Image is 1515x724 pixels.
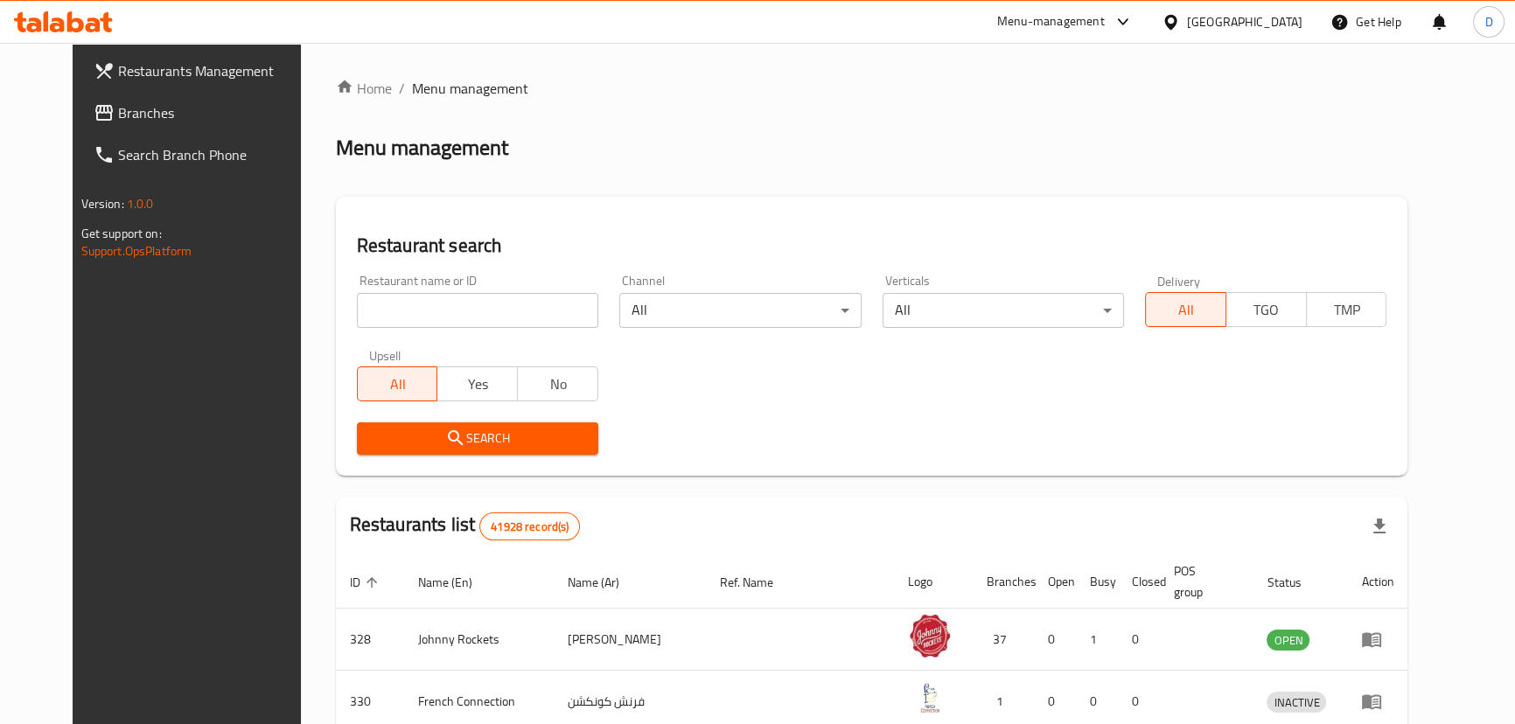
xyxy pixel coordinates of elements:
[1034,609,1076,671] td: 0
[908,676,952,720] img: French Connection
[1484,12,1492,31] span: D
[1267,572,1323,593] span: Status
[1157,275,1201,287] label: Delivery
[336,134,508,162] h2: Menu management
[1233,297,1300,323] span: TGO
[80,134,325,176] a: Search Branch Phone
[1118,609,1160,671] td: 0
[404,609,555,671] td: Johnny Rockets
[1076,555,1118,609] th: Busy
[1118,555,1160,609] th: Closed
[1306,292,1387,327] button: TMP
[1076,609,1118,671] td: 1
[973,555,1034,609] th: Branches
[336,609,404,671] td: 328
[554,609,706,671] td: [PERSON_NAME]
[1267,630,1309,651] div: OPEN
[365,372,431,397] span: All
[127,192,154,215] span: 1.0.0
[720,572,796,593] span: Ref. Name
[1347,555,1407,609] th: Action
[371,428,584,449] span: Search
[118,60,311,81] span: Restaurants Management
[118,144,311,165] span: Search Branch Phone
[1225,292,1307,327] button: TGO
[357,293,598,328] input: Search for restaurant name or ID..
[418,572,495,593] span: Name (En)
[480,519,579,535] span: 41928 record(s)
[81,192,124,215] span: Version:
[883,293,1124,328] div: All
[1187,12,1302,31] div: [GEOGRAPHIC_DATA]
[479,512,580,540] div: Total records count
[619,293,861,328] div: All
[1361,691,1393,712] div: Menu
[336,78,1408,99] nav: breadcrumb
[444,372,511,397] span: Yes
[525,372,591,397] span: No
[517,366,598,401] button: No
[568,572,642,593] span: Name (Ar)
[436,366,518,401] button: Yes
[973,609,1034,671] td: 37
[357,366,438,401] button: All
[336,78,392,99] a: Home
[1267,630,1309,651] span: OPEN
[1145,292,1226,327] button: All
[80,50,325,92] a: Restaurants Management
[1358,505,1400,547] div: Export file
[350,512,581,540] h2: Restaurants list
[357,422,598,455] button: Search
[1153,297,1219,323] span: All
[1314,297,1380,323] span: TMP
[369,349,401,361] label: Upsell
[80,92,325,134] a: Branches
[894,555,973,609] th: Logo
[81,222,162,245] span: Get support on:
[908,614,952,658] img: Johnny Rockets
[1267,693,1326,713] span: INACTIVE
[81,240,192,262] a: Support.OpsPlatform
[1361,629,1393,650] div: Menu
[399,78,405,99] li: /
[1034,555,1076,609] th: Open
[350,572,383,593] span: ID
[118,102,311,123] span: Branches
[357,233,1387,259] h2: Restaurant search
[1174,560,1232,602] span: POS group
[997,11,1105,32] div: Menu-management
[1267,692,1326,713] div: INACTIVE
[412,78,528,99] span: Menu management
